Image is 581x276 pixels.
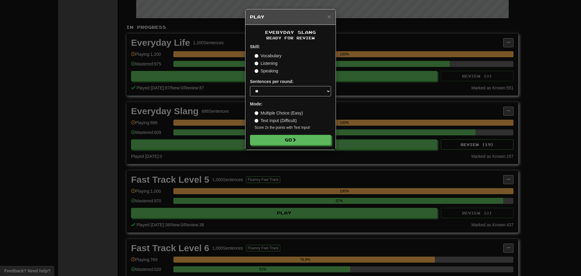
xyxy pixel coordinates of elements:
[250,101,262,106] strong: Mode:
[254,54,258,58] input: Vocabulary
[327,13,331,20] button: Close
[254,53,281,59] label: Vocabulary
[254,60,277,66] label: Listening
[254,125,331,130] small: Score 2x the points with Text Input !
[254,62,258,65] input: Listening
[250,78,294,85] label: Sentences per round:
[254,119,258,123] input: Text Input (Difficult)
[250,35,331,41] small: Ready for Review
[254,110,303,116] label: Multiple Choice (Easy)
[250,44,260,49] strong: Skill:
[254,68,278,74] label: Speaking
[265,30,316,35] span: Everyday Slang
[254,111,258,115] input: Multiple Choice (Easy)
[327,13,331,20] span: ×
[250,135,331,145] button: Go
[254,69,258,73] input: Speaking
[254,118,297,124] label: Text Input (Difficult)
[250,14,331,20] h5: Play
